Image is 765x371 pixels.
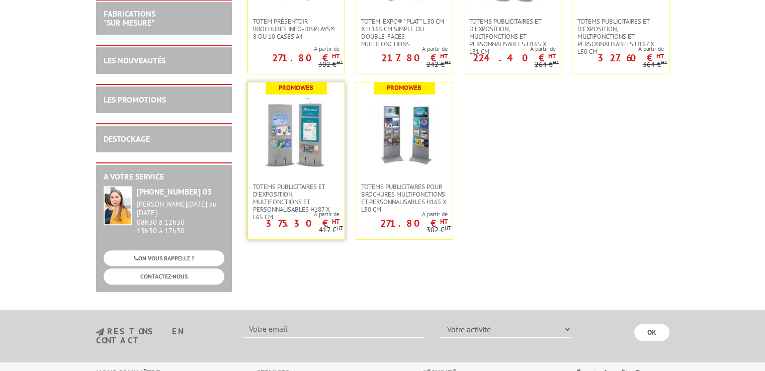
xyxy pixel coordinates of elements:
[440,217,448,226] sup: HT
[104,268,224,284] a: CONTACTEZ-NOUS
[336,224,343,231] sup: HT
[253,183,339,221] span: Totems publicitaires et d'exposition, multifonctions et personnalisables H187 X L65 CM
[96,328,104,336] img: newsletter.jpg
[369,98,440,168] img: Totems publicitaires pour brochures multifonctions et personnalisables H165 x L50 cm
[104,186,132,225] img: widget-service.jpg
[356,45,448,53] span: A partir de
[332,52,339,60] sup: HT
[380,220,448,226] p: 271.80 €
[104,55,165,65] a: LES NOUVEAUTÉS
[535,61,559,68] p: 264 €
[440,52,448,60] sup: HT
[361,18,448,48] span: Totem-Expo® " plat " L 30 cm x H 165 cm simple ou double-faces multifonctions
[272,55,339,61] p: 271.80 €
[104,250,224,266] a: ON VOUS RAPPELLE ?
[336,59,343,66] sup: HT
[598,55,664,61] p: 327.60 €
[577,18,664,55] span: Totems publicitaires et d'exposition, multifonctions et personnalisables H167 X L50 CM
[572,45,664,53] span: A partir de
[656,52,664,60] sup: HT
[248,210,339,218] span: A partir de
[469,18,556,55] span: Totems publicitaires et d'exposition, multifonctions et personnalisables H165 X L31 CM
[318,61,343,68] p: 302 €
[104,95,166,105] a: LES PROMOTIONS
[464,45,556,53] span: A partir de
[356,183,453,213] a: Totems publicitaires pour brochures multifonctions et personnalisables H165 x L50 cm
[319,226,343,234] p: 417 €
[553,59,559,66] sup: HT
[253,18,339,40] span: Totem Présentoir brochures Info-Displays® 8 ou 10 cases A4
[261,98,331,168] img: Totems publicitaires et d'exposition, multifonctions et personnalisables H187 X L65 CM
[548,52,556,60] sup: HT
[96,327,228,345] h3: restons en contact
[137,200,224,235] div: 08h30 à 12h30 13h30 à 17h30
[427,226,451,234] p: 302 €
[445,59,451,66] sup: HT
[248,183,345,221] a: Totems publicitaires et d'exposition, multifonctions et personnalisables H187 X L65 CM
[137,187,212,197] strong: [PHONE_NUMBER] 03
[464,18,561,55] a: Totems publicitaires et d'exposition, multifonctions et personnalisables H165 X L31 CM
[356,210,448,218] span: A partir de
[279,83,313,92] b: Promoweb
[104,9,155,28] a: FABRICATIONS"Sur Mesure"
[332,217,339,226] sup: HT
[248,45,339,53] span: A partir de
[634,324,669,341] input: OK
[266,220,339,226] p: 375.30 €
[361,183,448,213] span: Totems publicitaires pour brochures multifonctions et personnalisables H165 x L50 cm
[248,18,345,40] a: Totem Présentoir brochures Info-Displays® 8 ou 10 cases A4
[137,200,224,217] div: [PERSON_NAME][DATE] au [DATE]
[243,321,424,338] input: Votre email
[445,224,451,231] sup: HT
[387,83,421,92] b: Promoweb
[572,18,669,55] a: Totems publicitaires et d'exposition, multifonctions et personnalisables H167 X L50 CM
[643,61,667,68] p: 364 €
[104,172,224,181] h2: A votre service
[427,61,451,68] p: 242 €
[661,59,667,66] sup: HT
[356,18,453,48] a: Totem-Expo® " plat " L 30 cm x H 165 cm simple ou double-faces multifonctions
[381,55,448,61] p: 217.80 €
[473,55,556,61] p: 224.40 €
[104,134,150,144] a: DESTOCKAGE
